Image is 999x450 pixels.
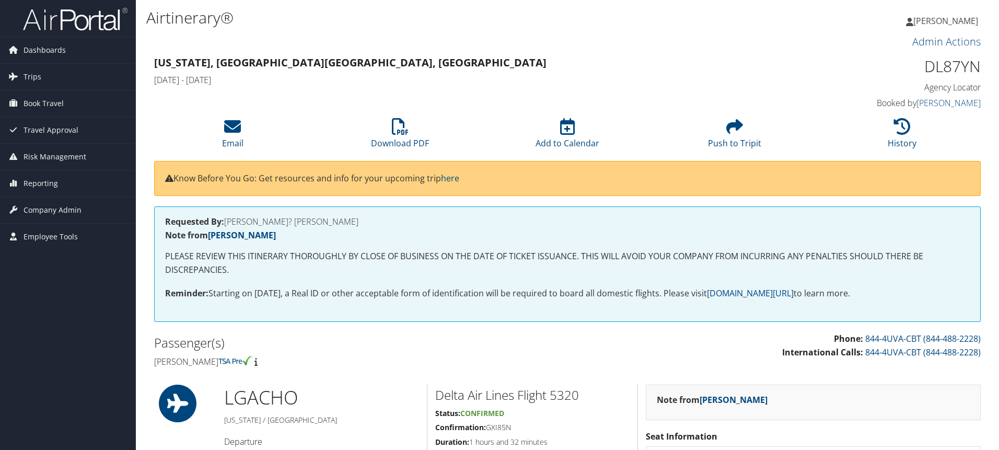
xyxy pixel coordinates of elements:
a: [PERSON_NAME] [916,97,981,109]
strong: Reminder: [165,287,208,299]
span: Travel Approval [24,117,78,143]
h2: Delta Air Lines Flight 5320 [435,386,630,404]
h4: Booked by [786,97,981,109]
a: [DOMAIN_NAME][URL] [707,287,794,299]
strong: Duration: [435,437,469,447]
strong: Confirmation: [435,422,486,432]
strong: Requested By: [165,216,224,227]
strong: Status: [435,408,460,418]
h1: Airtinerary® [146,7,708,29]
h4: [PERSON_NAME]? [PERSON_NAME] [165,217,970,226]
span: Company Admin [24,197,82,223]
a: History [888,124,916,149]
a: Push to Tripit [708,124,761,149]
p: Starting on [DATE], a Real ID or other acceptable form of identification will be required to boar... [165,287,970,301]
span: Risk Management [24,144,86,170]
span: Employee Tools [24,224,78,250]
a: [PERSON_NAME] [906,5,989,37]
a: [PERSON_NAME] [700,394,768,406]
h1: LGA CHO [224,385,419,411]
a: [PERSON_NAME] [208,229,276,241]
strong: Note from [165,229,276,241]
strong: Seat Information [646,431,717,442]
p: Know Before You Go: Get resources and info for your upcoming trip [165,172,970,186]
img: airportal-logo.png [23,7,127,31]
a: 844-4UVA-CBT (844-488-2228) [865,333,981,344]
p: PLEASE REVIEW THIS ITINERARY THOROUGHLY BY CLOSE OF BUSINESS ON THE DATE OF TICKET ISSUANCE. THIS... [165,250,970,276]
a: Download PDF [371,124,429,149]
a: Add to Calendar [536,124,599,149]
span: [PERSON_NAME] [913,15,978,27]
strong: International Calls: [782,347,863,358]
a: Email [222,124,243,149]
strong: [US_STATE], [GEOGRAPHIC_DATA] [GEOGRAPHIC_DATA], [GEOGRAPHIC_DATA] [154,55,547,70]
a: 844-4UVA-CBT (844-488-2228) [865,347,981,358]
span: Trips [24,64,41,90]
h5: 1 hours and 32 minutes [435,437,630,447]
span: Book Travel [24,90,64,117]
strong: Note from [657,394,768,406]
span: Confirmed [460,408,504,418]
span: Dashboards [24,37,66,63]
a: here [441,172,459,184]
img: tsa-precheck.png [218,356,252,365]
h4: [PERSON_NAME] [154,356,560,367]
strong: Phone: [834,333,863,344]
h1: DL87YN [786,55,981,77]
a: Admin Actions [912,34,981,49]
h4: [DATE] - [DATE] [154,74,770,86]
span: Reporting [24,170,58,197]
h4: Departure [224,436,419,447]
h2: Passenger(s) [154,334,560,352]
h5: [US_STATE] / [GEOGRAPHIC_DATA] [224,415,419,425]
h4: Agency Locator [786,82,981,93]
h5: GXI85N [435,422,630,433]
